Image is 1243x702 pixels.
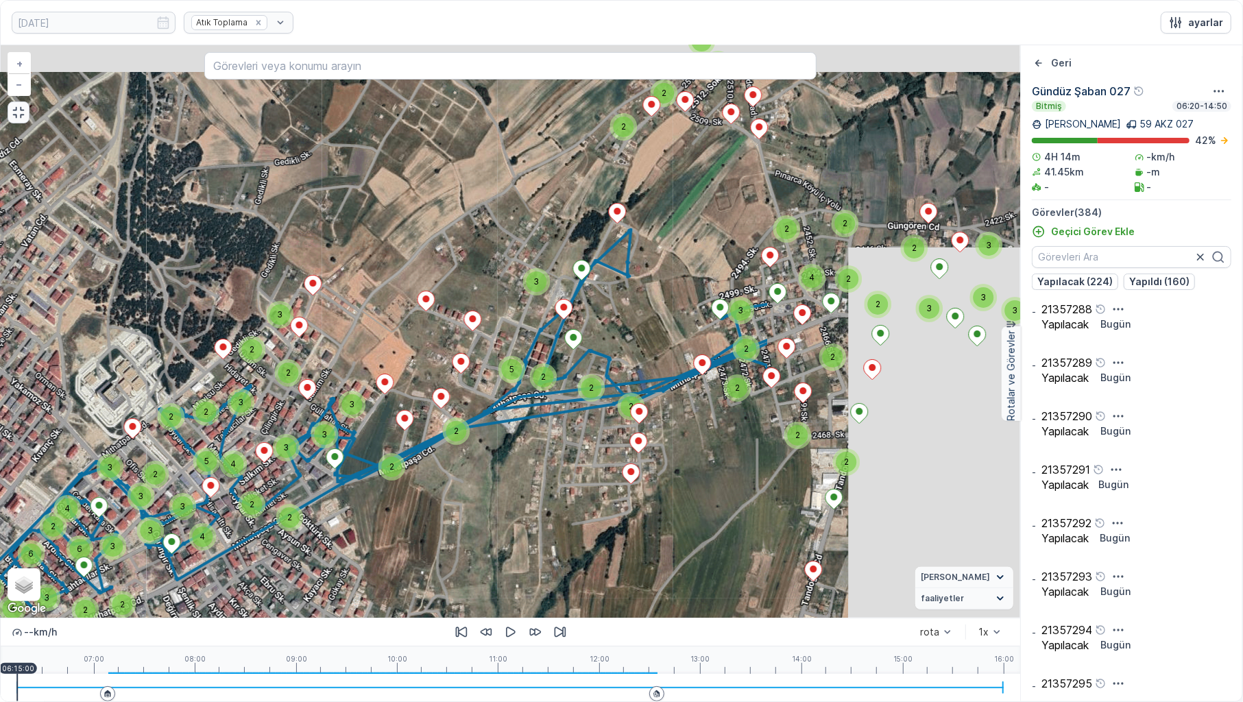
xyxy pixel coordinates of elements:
div: Yardım Araç İkonu [1095,678,1106,689]
span: 5 [204,456,209,466]
p: 21357291 [1041,463,1090,476]
div: 2 [276,504,303,531]
div: 2 [832,448,860,476]
span: 2 [784,223,789,234]
p: -km/h [1147,150,1175,164]
span: 2 [830,352,835,362]
div: 6 [17,540,45,568]
p: Rotalar ve Görevler [1004,330,1018,421]
p: Yapılacak [1041,425,1089,437]
a: Bu bölgeyi Google Haritalar'da açın (yeni pencerede açılır) [4,600,49,618]
p: Yapılacak [1041,532,1089,544]
span: 2 [662,88,666,98]
p: Bugün [1100,424,1131,438]
div: 3 [727,297,754,324]
p: 12:00 [590,655,610,663]
span: 3 [1012,305,1017,315]
span: 2 [629,401,633,411]
div: 3 [33,584,60,612]
div: 5 [193,448,220,475]
div: 4 [798,264,825,291]
span: 3 [533,276,539,287]
p: - [1032,520,1036,531]
p: 11:00 [489,655,507,663]
span: 2 [120,599,125,609]
p: Bugün [1100,638,1131,652]
p: - [1044,180,1049,194]
span: 2 [843,218,847,228]
div: 3 [522,268,550,295]
p: 59 AKZ 027 [1139,117,1194,131]
div: 2 [71,596,99,624]
span: 4 [64,503,70,513]
p: - [1147,180,1152,194]
div: 2 [834,265,862,293]
span: 4 [809,272,814,282]
p: -m [1147,165,1161,179]
span: 2 [83,605,88,615]
span: 4 [200,531,205,542]
span: 2 [286,367,291,378]
div: 3 [266,301,293,328]
span: 2 [735,383,740,393]
p: 41.45km [1044,165,1084,179]
span: faaliyetler [921,593,964,604]
div: 1x [978,627,989,638]
p: - [1032,627,1036,638]
p: 21357289 [1041,356,1092,369]
div: 4 [53,495,81,522]
div: 3 [127,483,154,510]
div: 2 [819,343,846,371]
span: 6 [28,548,34,559]
span: 2 [744,343,749,354]
button: Yapıldı (160) [1124,274,1195,290]
p: 06:20-14:50 [1175,101,1229,112]
div: 2 [831,210,858,237]
p: 07:00 [84,655,104,663]
div: 3 [99,533,126,560]
div: 2 [864,291,891,318]
div: 3 [915,295,943,322]
p: 08:00 [184,655,206,663]
p: Gündüz Şaban 027 [1032,83,1131,99]
span: 3 [980,292,986,302]
span: 3 [926,303,932,313]
p: Yapılacak [1041,318,1089,330]
div: 2 [732,335,760,363]
p: Bugün [1100,371,1131,385]
p: 4H 14m [1044,150,1081,164]
span: 2 [876,299,880,309]
span: 2 [621,121,626,132]
summary: faaliyetler [915,588,1013,609]
p: Bugün [1100,317,1131,331]
span: 2 [541,372,546,382]
p: 10:00 [387,655,407,663]
div: Yardım Araç İkonu [1095,625,1106,636]
span: 3 [738,305,743,315]
p: 21357293 [1041,570,1092,583]
div: 2 [157,403,184,431]
div: 4 [189,523,216,550]
p: 16:00 [994,655,1014,663]
p: Yapılacak [1041,372,1089,384]
div: Yardım Araç İkonu [1093,464,1104,475]
p: 21357292 [1041,517,1091,529]
span: 3 [349,399,354,409]
p: Geri [1051,56,1072,70]
span: 3 [180,501,185,511]
div: 2 [378,453,405,481]
p: Yapılacak [1041,585,1089,598]
div: 2 [704,51,732,78]
a: Layers [9,570,39,600]
div: 2 [108,591,136,618]
p: - [1032,574,1036,585]
span: 3 [110,541,115,551]
p: - [1032,413,1036,424]
div: 2 [442,417,470,445]
span: + [16,58,23,69]
p: 21357288 [1041,303,1092,315]
input: Görevleri Ara [1032,246,1231,268]
div: Yardım Araç İkonu [1095,571,1106,582]
div: 2 [141,461,169,488]
span: 3 [277,309,282,319]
